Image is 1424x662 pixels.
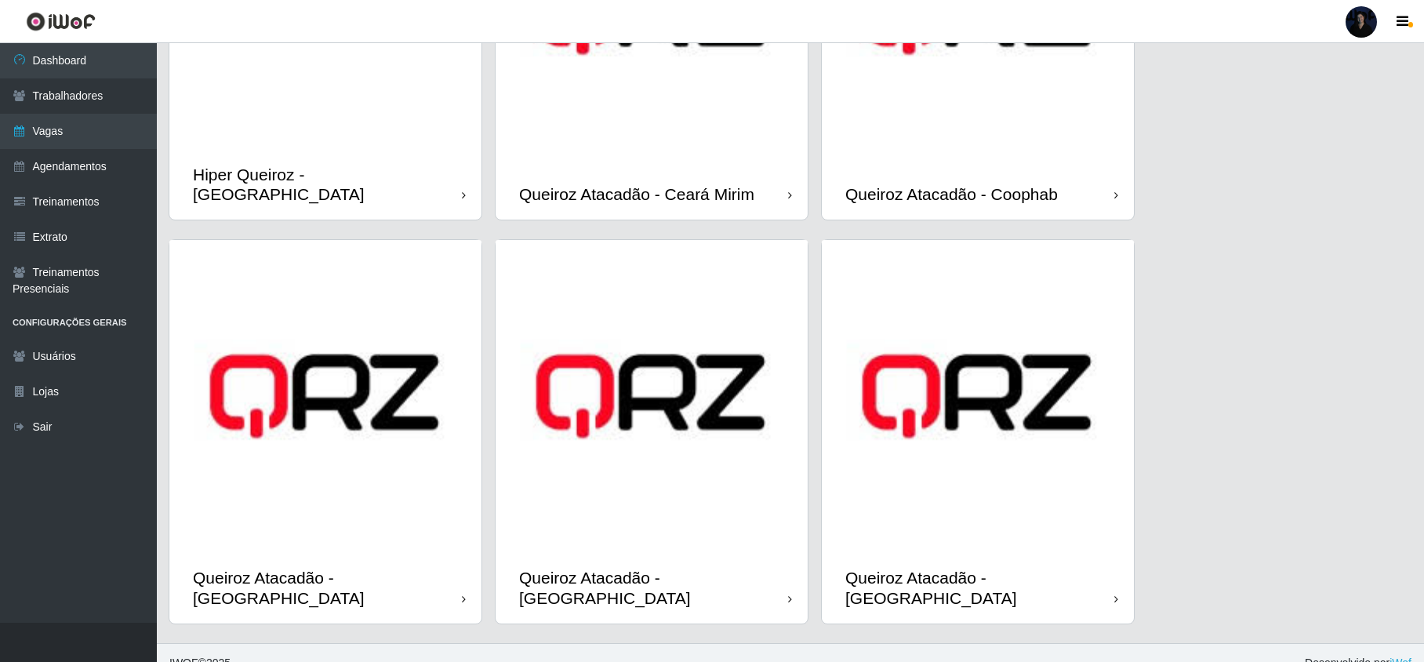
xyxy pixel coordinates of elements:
img: cardImg [822,240,1134,552]
img: CoreUI Logo [26,12,96,31]
div: Queiroz Atacadão - [GEOGRAPHIC_DATA] [845,568,1114,607]
img: cardImg [169,240,481,552]
div: Queiroz Atacadão - Ceará Mirim [519,184,754,204]
div: Queiroz Atacadão - [GEOGRAPHIC_DATA] [193,568,462,607]
img: cardImg [496,240,808,552]
a: Queiroz Atacadão - [GEOGRAPHIC_DATA] [496,240,808,623]
div: Hiper Queiroz - [GEOGRAPHIC_DATA] [193,165,462,204]
a: Queiroz Atacadão - [GEOGRAPHIC_DATA] [822,240,1134,623]
a: Queiroz Atacadão - [GEOGRAPHIC_DATA] [169,240,481,623]
div: Queiroz Atacadão - Coophab [845,184,1058,204]
div: Queiroz Atacadão - [GEOGRAPHIC_DATA] [519,568,788,607]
